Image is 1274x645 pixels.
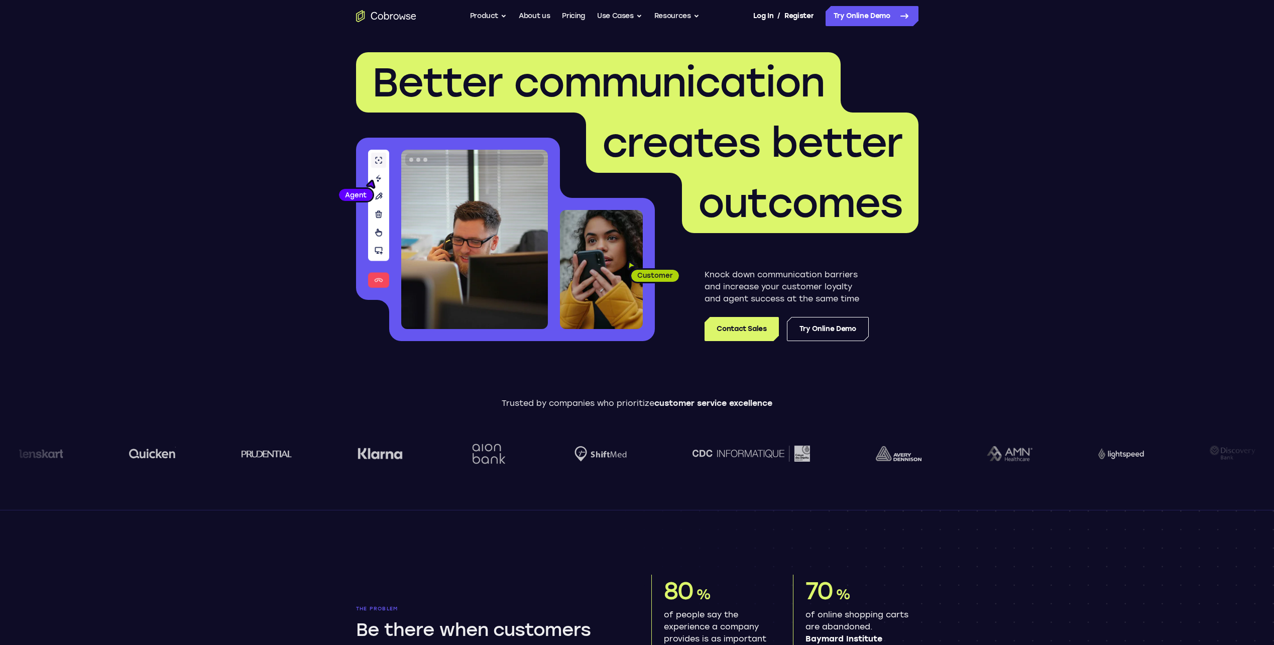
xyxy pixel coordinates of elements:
[470,6,507,26] button: Product
[805,576,834,605] span: 70
[654,398,772,408] span: customer service excellence
[574,446,626,462] img: Shiftmed
[468,434,508,474] img: Aion Bank
[698,179,902,227] span: outcomes
[356,10,416,22] a: Go to the home page
[875,446,920,461] img: avery-dennison
[128,446,175,461] img: quicken
[597,6,642,26] button: Use Cases
[696,586,711,603] span: %
[805,609,910,645] p: of online shopping carts are abandoned.
[654,6,700,26] button: Resources
[826,6,918,26] a: Try Online Demo
[241,450,291,458] img: prudential
[602,119,902,167] span: creates better
[357,448,402,460] img: Klarna
[372,58,825,106] span: Better communication
[692,446,809,461] img: CDC Informatique
[356,606,623,612] p: The problem
[562,6,585,26] a: Pricing
[777,10,780,22] span: /
[664,576,694,605] span: 80
[805,633,910,645] span: Baymard Institute
[784,6,814,26] a: Register
[401,150,548,329] img: A customer support agent talking on the phone
[753,6,773,26] a: Log In
[519,6,550,26] a: About us
[836,586,850,603] span: %
[986,446,1032,462] img: AMN Healthcare
[560,210,643,329] img: A customer holding their phone
[705,317,778,341] a: Contact Sales
[705,269,869,305] p: Knock down communication barriers and increase your customer loyalty and agent success at the sam...
[787,317,869,341] a: Try Online Demo
[1097,448,1143,459] img: Lightspeed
